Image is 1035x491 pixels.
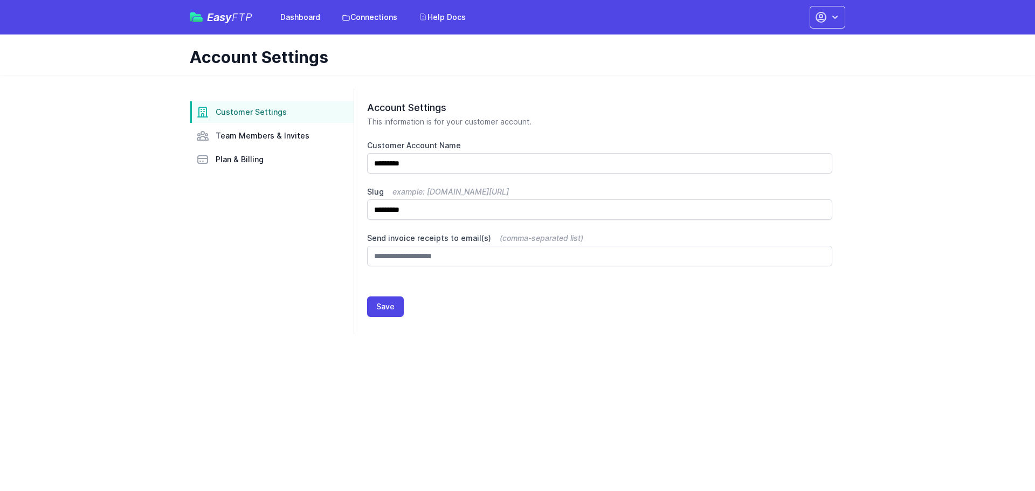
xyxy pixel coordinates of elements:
[367,140,832,151] label: Customer Account Name
[190,12,203,22] img: easyftp_logo.png
[190,125,354,147] a: Team Members & Invites
[216,107,287,117] span: Customer Settings
[412,8,472,27] a: Help Docs
[500,233,583,243] span: (comma-separated list)
[216,130,309,141] span: Team Members & Invites
[335,8,404,27] a: Connections
[190,12,252,23] a: EasyFTP
[190,149,354,170] a: Plan & Billing
[232,11,252,24] span: FTP
[367,233,832,244] label: Send invoice receipts to email(s)
[274,8,327,27] a: Dashboard
[216,154,264,165] span: Plan & Billing
[392,187,509,196] span: example: [DOMAIN_NAME][URL]
[207,12,252,23] span: Easy
[367,116,832,127] p: This information is for your customer account.
[367,296,404,317] button: Save
[367,186,832,197] label: Slug
[190,101,354,123] a: Customer Settings
[367,101,832,114] h2: Account Settings
[190,47,837,67] h1: Account Settings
